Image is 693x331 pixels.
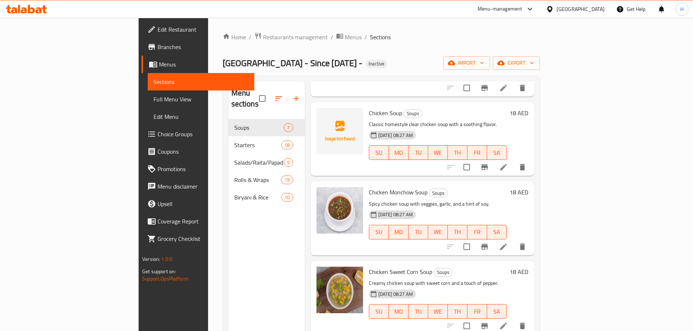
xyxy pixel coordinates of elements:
a: Edit Menu [148,108,254,125]
div: Soups [429,189,448,197]
a: Support.OpsPlatform [142,274,188,283]
span: Edit Restaurant [158,25,248,34]
div: Rolls & Wraps19 [228,171,305,189]
span: Sort sections [270,90,287,107]
span: Chicken Soup [369,108,402,118]
button: delete [514,79,531,97]
div: items [281,175,293,184]
button: SU [369,145,389,160]
li: / [331,33,333,41]
div: Soups7 [228,119,305,136]
span: SA [490,148,504,158]
button: Branch-specific-item [476,158,493,176]
span: TH [451,148,465,158]
h6: 18 AED [510,108,528,118]
button: TU [409,304,428,319]
a: Restaurants management [254,32,328,42]
li: / [365,33,367,41]
a: Edit menu item [499,322,508,330]
span: Get support on: [142,267,176,276]
span: export [499,58,534,68]
span: TU [411,306,425,317]
span: [GEOGRAPHIC_DATA] - Since [DATE] - [223,55,363,71]
button: SA [487,225,507,239]
span: Starters [234,141,282,149]
h6: 18 AED [510,187,528,197]
span: Promotions [158,165,248,173]
button: export [493,56,540,70]
p: Classic homestyle clear chicken soup with a soothing flavor. [369,120,507,129]
span: Soups [234,123,284,132]
p: Creamy chicken soup with sweet corn and a touch of pepper. [369,279,507,288]
button: FR [467,145,487,160]
span: SA [490,227,504,237]
span: import [449,58,484,68]
a: Sections [148,73,254,90]
div: Salads/Raita/Papad5 [228,154,305,171]
nav: Menu sections [228,116,305,209]
span: MO [392,148,406,158]
a: Promotions [142,160,254,178]
div: items [281,141,293,149]
img: Chicken Soup [316,108,363,154]
button: MO [389,304,409,319]
span: Menus [159,60,248,69]
span: Select to update [459,80,474,96]
div: items [281,193,293,202]
span: Sections [370,33,391,41]
button: FR [467,225,487,239]
span: 1.0.0 [161,254,172,264]
span: Select to update [459,239,474,254]
span: FR [470,306,484,317]
span: FR [470,148,484,158]
div: Soups [403,109,422,118]
span: Rolls & Wraps [234,175,282,184]
button: Branch-specific-item [476,79,493,97]
button: MO [389,225,409,239]
div: Inactive [366,60,387,68]
span: TH [451,306,465,317]
button: TH [448,304,467,319]
span: Chicken Sweet Corn Soup [369,266,432,277]
span: Restaurants management [263,33,328,41]
p: Spicy chicken soup with veggies, garlic, and a hint of soy. [369,199,507,209]
button: SA [487,304,507,319]
span: 7 [284,124,292,131]
span: SU [372,227,386,237]
span: [DATE] 08:27 AM [375,291,416,298]
span: MO [392,227,406,237]
img: Chicken Sweet Corn Soup [316,267,363,313]
h6: 18 AED [510,267,528,277]
button: FR [467,304,487,319]
a: Full Menu View [148,90,254,108]
a: Branches [142,38,254,56]
span: Select all sections [255,91,270,106]
span: Version: [142,254,160,264]
span: Menus [345,33,362,41]
span: SU [372,148,386,158]
button: TH [448,145,467,160]
span: SA [490,306,504,317]
a: Edit menu item [499,84,508,92]
span: 18 [282,142,292,149]
span: Coverage Report [158,217,248,226]
div: Biryani & Rice [234,193,282,202]
a: Edit menu item [499,163,508,171]
span: Choice Groups [158,130,248,138]
a: Coverage Report [142,213,254,230]
span: 10 [282,194,292,201]
div: Biryani & Rice10 [228,189,305,206]
img: Chicken Monchow Soup [316,187,363,234]
span: Upsell [158,199,248,208]
a: Edit menu item [499,242,508,251]
span: Coupons [158,147,248,156]
span: FR [470,227,484,237]
div: Soups [434,268,453,277]
span: [DATE] 08:27 AM [375,132,416,139]
span: TH [451,227,465,237]
span: WE [431,306,445,317]
span: MO [392,306,406,317]
button: TH [448,225,467,239]
span: Grocery Checklist [158,234,248,243]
